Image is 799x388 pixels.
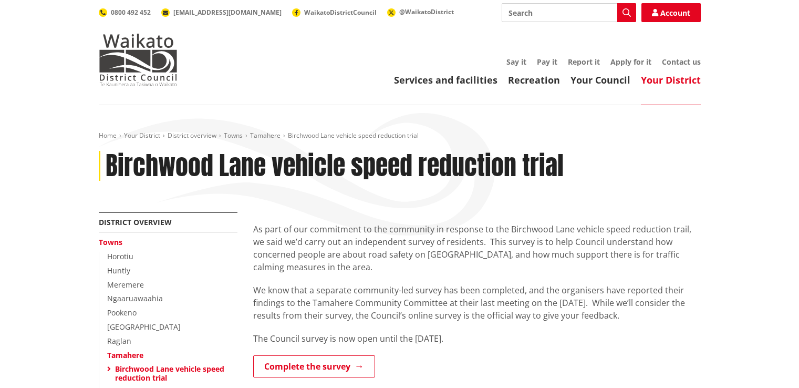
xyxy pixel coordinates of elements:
[111,8,151,17] span: 0800 492 452
[253,355,375,377] a: Complete the survey
[304,8,377,17] span: WaikatoDistrictCouncil
[99,131,117,140] a: Home
[662,57,701,67] a: Contact us
[106,151,564,181] h1: Birchwood Lane vehicle speed reduction trial
[399,7,454,16] span: @WaikatoDistrict
[168,131,216,140] a: District overview
[99,8,151,17] a: 0800 492 452
[292,8,377,17] a: WaikatoDistrictCouncil
[250,131,281,140] a: Tamahere
[99,217,172,227] a: District overview
[387,7,454,16] a: @WaikatoDistrict
[394,74,497,86] a: Services and facilities
[508,74,560,86] a: Recreation
[537,57,557,67] a: Pay it
[253,332,701,345] p: The Council survey is now open until the [DATE].
[641,3,701,22] a: Account
[115,364,224,383] a: Birchwood Lane vehicle speed reduction trial
[173,8,282,17] span: [EMAIL_ADDRESS][DOMAIN_NAME]
[253,284,701,322] p: We know that a separate community-led survey has been completed, and the organisers have reported...
[107,280,144,290] a: Meremere
[641,74,701,86] a: Your District
[288,131,419,140] span: Birchwood Lane vehicle speed reduction trial
[610,57,651,67] a: Apply for it
[506,57,526,67] a: Say it
[99,34,178,86] img: Waikato District Council - Te Kaunihera aa Takiwaa o Waikato
[107,350,143,360] a: Tamahere
[107,336,131,346] a: Raglan
[107,266,130,275] a: Huntly
[568,57,600,67] a: Report it
[107,251,133,261] a: Horotiu
[107,308,137,318] a: Pookeno
[161,8,282,17] a: [EMAIL_ADDRESS][DOMAIN_NAME]
[107,322,181,332] a: [GEOGRAPHIC_DATA]
[99,237,122,247] a: Towns
[224,131,243,140] a: Towns
[99,131,701,140] nav: breadcrumb
[124,131,160,140] a: Your District
[107,293,163,303] a: Ngaaruawaahia
[570,74,630,86] a: Your Council
[502,3,636,22] input: Search input
[253,223,701,273] p: As part of our commitment to the community in response to the Birchwood Lane vehicle speed reduct...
